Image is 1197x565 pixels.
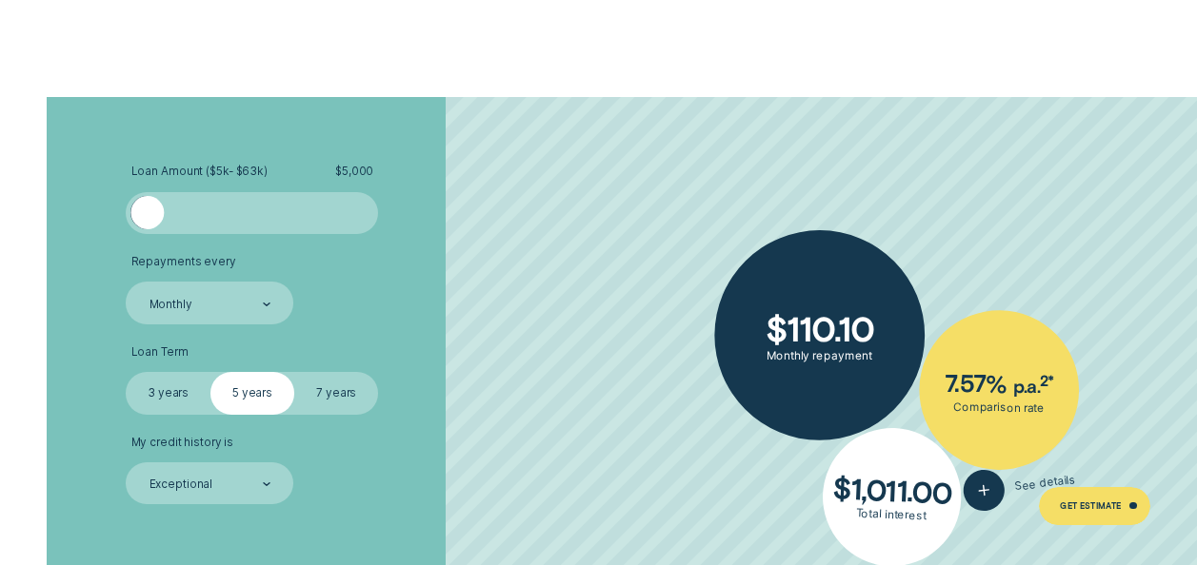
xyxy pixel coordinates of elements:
div: Monthly [150,297,192,311]
label: 5 years [210,372,294,414]
label: 7 years [294,372,378,414]
div: Exceptional [150,477,213,492]
span: See details [1014,473,1077,494]
span: Loan Amount ( $5k - $63k ) [131,165,268,179]
span: Repayments every [131,255,236,269]
span: My credit history is [131,436,234,450]
span: $ 5,000 [335,165,373,179]
span: Loan Term [131,345,189,360]
button: See details [961,458,1078,513]
a: Get Estimate [1039,487,1150,525]
label: 3 years [126,372,209,414]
